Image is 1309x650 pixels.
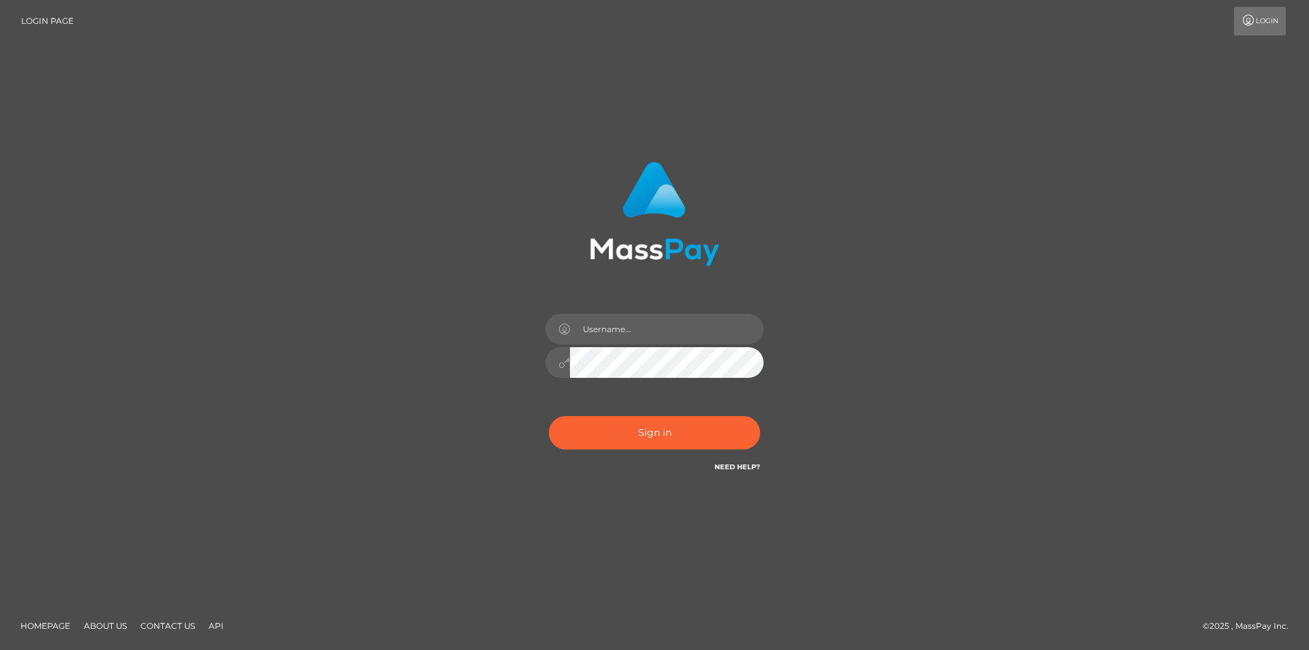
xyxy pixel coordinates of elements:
div: © 2025 , MassPay Inc. [1203,619,1299,634]
a: Login [1234,7,1286,35]
a: Login Page [21,7,74,35]
a: Homepage [15,615,76,636]
a: Need Help? [714,462,760,471]
img: MassPay Login [590,162,719,266]
input: Username... [570,314,764,344]
a: API [203,615,229,636]
a: About Us [78,615,132,636]
a: Contact Us [135,615,200,636]
button: Sign in [549,416,760,449]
